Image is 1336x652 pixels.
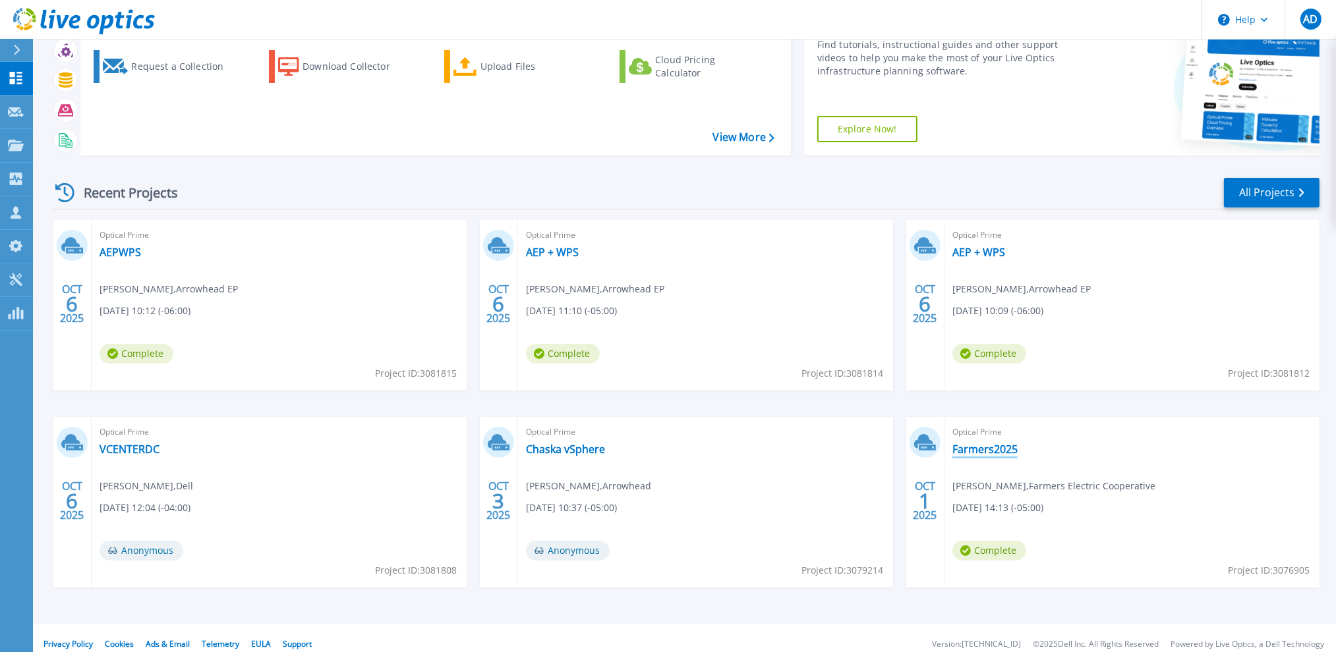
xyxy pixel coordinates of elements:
[269,50,416,83] a: Download Collector
[105,638,134,649] a: Cookies
[94,50,241,83] a: Request a Collection
[713,131,774,144] a: View More
[283,638,312,649] a: Support
[526,228,885,242] span: Optical Prime
[526,246,579,259] a: AEP + WPS
[100,246,141,259] a: AEPWPS
[100,501,190,515] span: [DATE] 12:04 (-04:00)
[952,541,1026,560] span: Complete
[375,366,457,381] span: Project ID: 3081815
[131,53,237,80] div: Request a Collection
[1228,563,1310,578] span: Project ID: 3076905
[817,38,1081,78] div: Find tutorials, instructional guides and other support videos to help you make the most of your L...
[526,479,651,493] span: [PERSON_NAME] , Arrowhead
[526,282,664,296] span: [PERSON_NAME] , Arrowhead EP
[100,344,173,364] span: Complete
[1228,366,1310,381] span: Project ID: 3081812
[486,280,511,328] div: OCT 2025
[952,246,1005,259] a: AEP + WPS
[444,50,591,83] a: Upload Files
[59,280,84,328] div: OCT 2025
[801,366,883,381] span: Project ID: 3081814
[952,282,1091,296] span: [PERSON_NAME] , Arrowhead EP
[1303,14,1318,24] span: AD
[100,479,193,493] span: [PERSON_NAME] , Dell
[492,298,504,310] span: 6
[526,304,617,318] span: [DATE] 11:10 (-05:00)
[375,563,457,578] span: Project ID: 3081808
[100,282,238,296] span: [PERSON_NAME] , Arrowhead EP
[59,477,84,525] div: OCT 2025
[952,304,1043,318] span: [DATE] 10:09 (-06:00)
[492,495,504,506] span: 3
[100,228,459,242] span: Optical Prime
[1033,640,1159,649] li: © 2025 Dell Inc. All Rights Reserved
[952,443,1018,456] a: Farmers2025
[1224,178,1320,207] a: All Projects
[251,638,271,649] a: EULA
[912,280,937,328] div: OCT 2025
[952,501,1043,515] span: [DATE] 14:13 (-05:00)
[1171,640,1324,649] li: Powered by Live Optics, a Dell Technology
[526,425,885,439] span: Optical Prime
[146,638,190,649] a: Ads & Email
[66,495,78,506] span: 6
[801,563,883,578] span: Project ID: 3079214
[952,228,1312,242] span: Optical Prime
[51,177,196,209] div: Recent Projects
[912,477,937,525] div: OCT 2025
[526,443,605,456] a: Chaska vSphere
[303,53,408,80] div: Download Collector
[919,495,931,506] span: 1
[480,53,586,80] div: Upload Files
[100,304,190,318] span: [DATE] 10:12 (-06:00)
[919,298,931,310] span: 6
[486,477,511,525] div: OCT 2025
[817,116,917,142] a: Explore Now!
[526,501,617,515] span: [DATE] 10:37 (-05:00)
[526,344,600,364] span: Complete
[100,443,160,456] a: VCENTERDC
[655,53,761,80] div: Cloud Pricing Calculator
[100,541,183,560] span: Anonymous
[620,50,767,83] a: Cloud Pricing Calculator
[100,425,459,439] span: Optical Prime
[952,479,1155,493] span: [PERSON_NAME] , Farmers Electric Cooperative
[44,638,93,649] a: Privacy Policy
[526,541,610,560] span: Anonymous
[952,344,1026,364] span: Complete
[952,425,1312,439] span: Optical Prime
[202,638,239,649] a: Telemetry
[66,298,78,310] span: 6
[932,640,1021,649] li: Version: [TECHNICAL_ID]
